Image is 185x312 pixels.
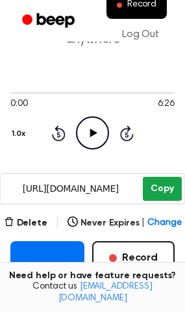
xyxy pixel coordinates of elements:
button: Record [92,241,175,275]
a: Log Out [109,19,172,50]
button: 1.0x [10,123,30,145]
a: [EMAIL_ADDRESS][DOMAIN_NAME] [58,282,153,303]
span: 0:00 [10,97,27,111]
button: Copy [143,177,181,201]
span: | [55,215,60,231]
button: Never Expires|Change [68,216,182,230]
button: Delete [4,216,47,230]
span: Change [147,216,181,230]
a: Beep [13,8,86,34]
span: | [142,216,145,230]
span: Contact us [8,281,177,304]
span: 6:26 [158,97,175,111]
